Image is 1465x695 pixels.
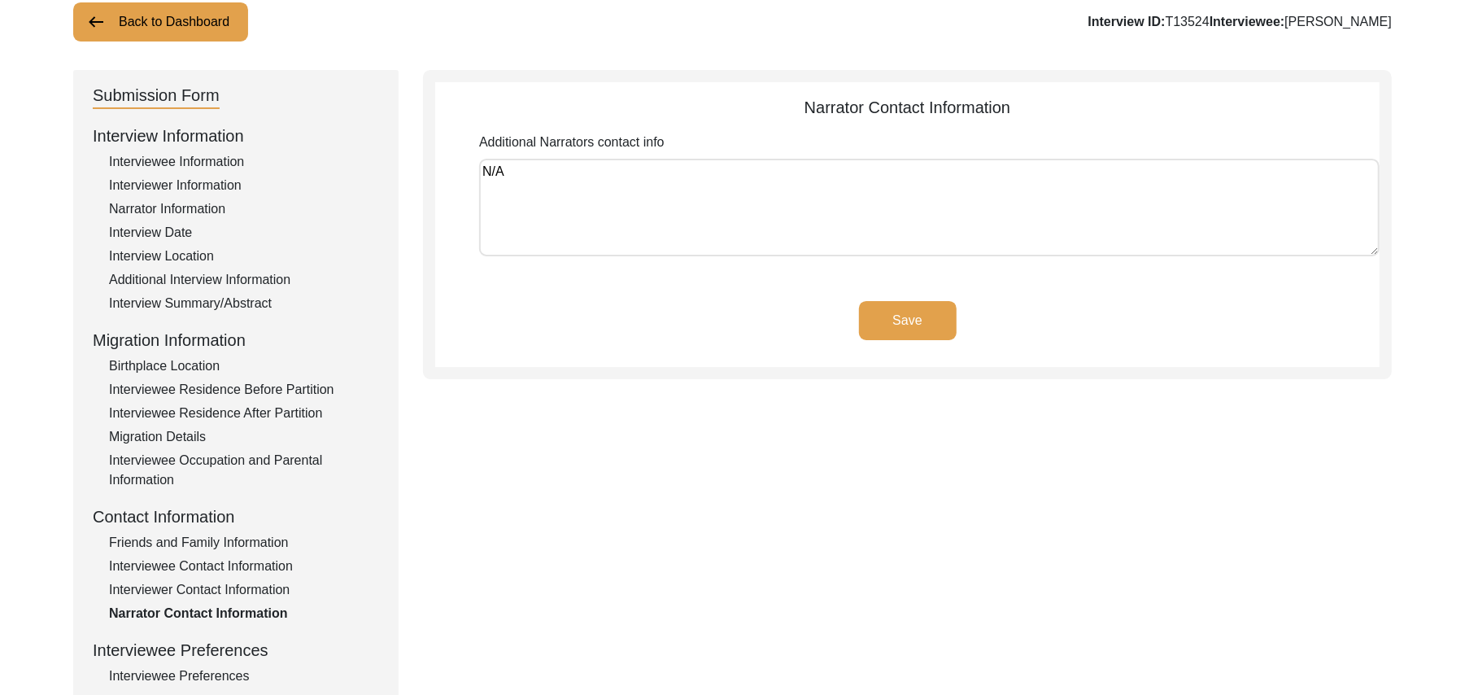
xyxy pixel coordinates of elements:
div: Interviewee Residence Before Partition [109,380,379,400]
div: Narrator Contact Information [109,604,379,623]
div: Submission Form [93,83,220,109]
div: Interviewee Occupation and Parental Information [109,451,379,490]
div: Interviewee Preferences [93,638,379,662]
b: Interviewee: [1210,15,1284,28]
div: T13524 [PERSON_NAME] [1088,12,1392,32]
img: arrow-left.png [86,12,106,32]
div: Birthplace Location [109,356,379,376]
div: Interview Date [109,223,379,243]
div: Interviewee Information [109,152,379,172]
div: Interviewer Contact Information [109,580,379,600]
button: Save [859,301,957,340]
div: Interview Summary/Abstract [109,294,379,313]
div: Interview Location [109,247,379,266]
div: Contact Information [93,505,379,529]
div: Narrator Contact Information [435,95,1380,120]
div: Friends and Family Information [109,533,379,553]
div: Migration Details [109,427,379,447]
div: Interviewee Residence After Partition [109,404,379,423]
div: Interviewee Preferences [109,667,379,686]
div: Narrator Information [109,199,379,219]
div: Migration Information [93,328,379,352]
div: Interviewer Information [109,176,379,195]
b: Interview ID: [1088,15,1166,28]
div: Additional Interview Information [109,270,379,290]
div: Interview Information [93,124,379,148]
div: Interviewee Contact Information [109,557,379,576]
label: Additional Narrators contact info [479,133,665,152]
button: Back to Dashboard [73,2,248,42]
